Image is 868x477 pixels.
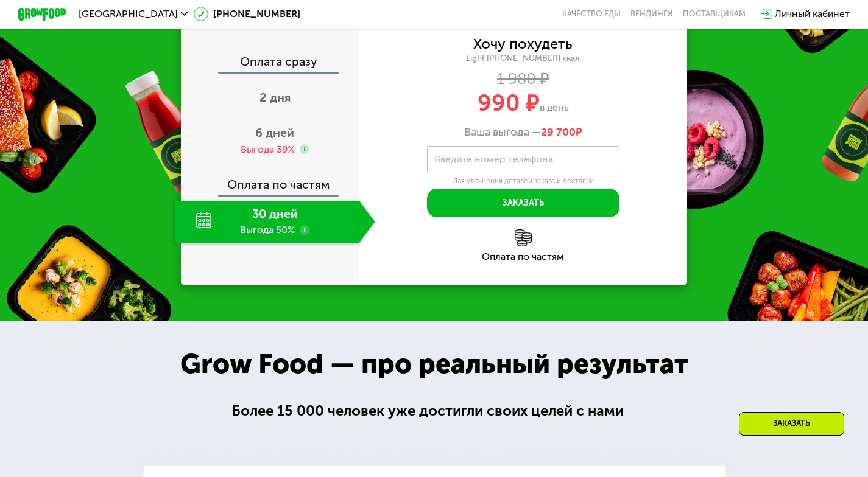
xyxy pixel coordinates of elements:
label: Введите номер телефона [434,156,553,163]
span: [GEOGRAPHIC_DATA] [79,9,178,19]
a: Качество еды [562,9,621,19]
div: Выгода 39% [241,143,295,156]
span: ₽ [541,126,582,139]
div: Более 15 000 человек уже достигли своих целей с нами [231,400,637,422]
span: 2 дня [259,90,291,105]
a: Вендинги [630,9,673,19]
span: в день [540,102,569,113]
div: Light [PHONE_NUMBER] ккал [359,53,687,64]
div: Оплата по частям [359,252,687,262]
a: [PHONE_NUMBER] [194,7,300,21]
div: Grow Food — про реальный результат [161,344,708,385]
img: l6xcnZfty9opOoJh.png [515,229,532,246]
div: поставщикам [683,9,746,19]
div: Хочу похудеть [473,38,573,51]
span: 990 ₽ [478,89,540,117]
div: Оплата по частям [182,167,359,195]
div: Оплата сразу [182,56,359,72]
div: Заказать [739,412,844,436]
div: Личный кабинет [775,7,850,21]
button: Заказать [427,189,620,218]
span: 29 700 [541,125,576,139]
div: Для уточнения деталей заказа и доставки [427,176,620,186]
div: 1 980 ₽ [359,72,687,86]
div: Ваша выгода — [359,126,687,139]
span: 6 дней [255,125,294,140]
